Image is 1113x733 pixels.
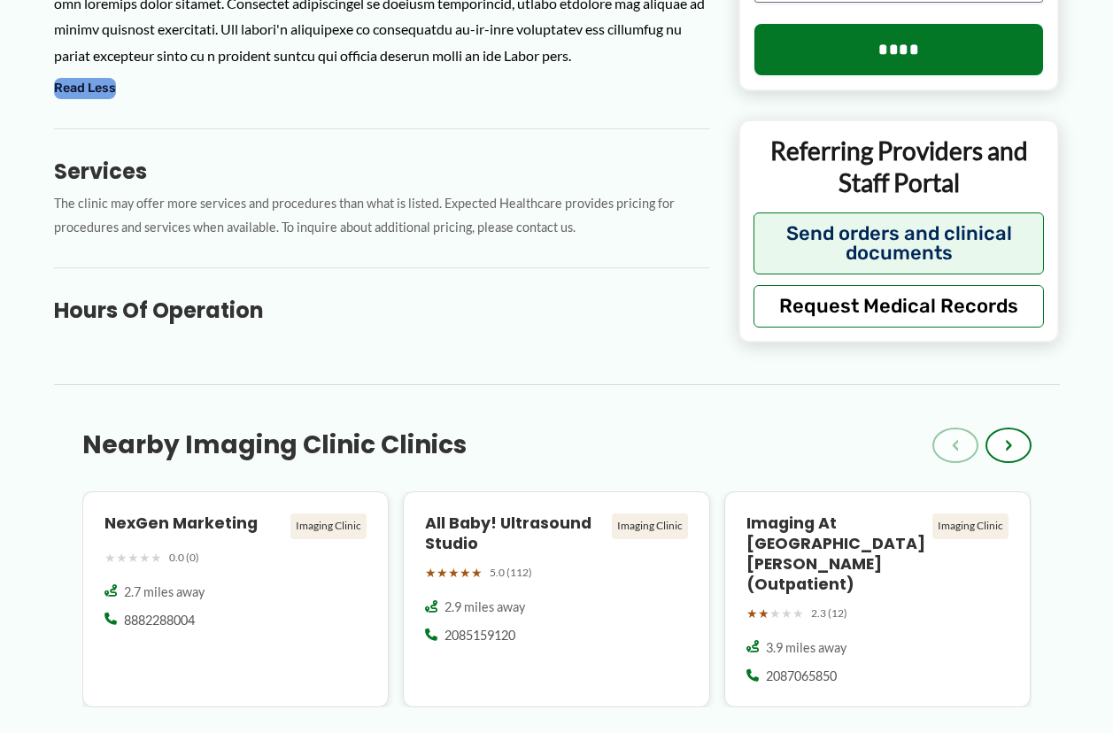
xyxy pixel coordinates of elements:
span: 2.3 (12) [811,604,847,623]
span: 5.0 (112) [490,563,532,583]
span: ★ [792,602,804,625]
p: The clinic may offer more services and procedures than what is listed. Expected Healthcare provid... [54,192,710,240]
span: ★ [104,546,116,569]
button: Send orders and clinical documents [754,212,1045,274]
a: NexGen Marketing Imaging Clinic ★★★★★ 0.0 (0) 2.7 miles away 8882288004 [82,491,390,707]
h4: All Baby! Ultrasound Studio [425,513,605,554]
span: 2087065850 [766,667,837,685]
span: › [1005,435,1012,456]
h3: Nearby Imaging Clinic Clinics [82,429,467,461]
button: Read Less [54,78,116,99]
h4: NexGen Marketing [104,513,284,534]
span: ★ [139,546,151,569]
span: ★ [151,546,162,569]
a: Imaging at [GEOGRAPHIC_DATA][PERSON_NAME] (Outpatient) Imaging Clinic ★★★★★ 2.3 (12) 3.9 miles aw... [724,491,1032,707]
div: Imaging Clinic [290,513,367,538]
p: Referring Providers and Staff Portal [754,135,1045,199]
div: Imaging Clinic [612,513,688,538]
span: ★ [769,602,781,625]
span: 2085159120 [444,627,515,644]
span: ★ [746,602,758,625]
span: ‹ [952,435,959,456]
a: All Baby! Ultrasound Studio Imaging Clinic ★★★★★ 5.0 (112) 2.9 miles away 2085159120 [403,491,710,707]
span: ★ [116,546,128,569]
span: 2.7 miles away [124,583,205,601]
span: ★ [437,561,448,584]
span: ★ [460,561,471,584]
span: 2.9 miles away [444,598,525,616]
button: ‹ [932,428,978,463]
div: Imaging Clinic [932,513,1009,538]
span: 0.0 (0) [169,548,199,567]
span: ★ [758,602,769,625]
h3: Services [54,158,710,185]
span: ★ [448,561,460,584]
span: 3.9 miles away [766,639,846,657]
span: ★ [128,546,139,569]
span: ★ [471,561,483,584]
span: 8882288004 [124,612,195,629]
span: ★ [425,561,437,584]
span: ★ [781,602,792,625]
h3: Hours of Operation [54,297,710,324]
button: › [985,428,1032,463]
button: Request Medical Records [754,284,1045,327]
h4: Imaging at [GEOGRAPHIC_DATA][PERSON_NAME] (Outpatient) [746,513,926,594]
